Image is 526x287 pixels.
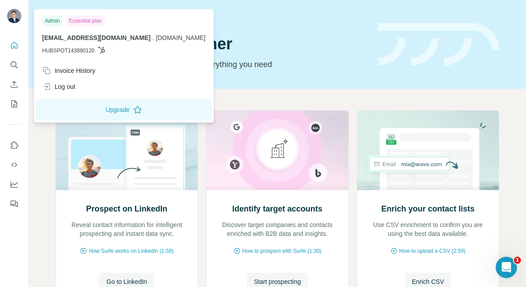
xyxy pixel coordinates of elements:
button: Use Surfe API [7,157,21,173]
button: Search [7,57,21,73]
span: Go to LinkedIn [107,277,147,286]
button: Enrich CSV [7,76,21,92]
span: [DOMAIN_NAME] [156,34,206,41]
img: banner [378,23,499,66]
button: Quick start [7,37,21,53]
span: How to prospect with Surfe (1:30) [242,247,321,255]
span: HUBSPOT143880120 [42,47,95,55]
span: 1 [514,257,521,264]
span: Enrich CSV [412,277,444,286]
div: Admin [42,16,63,26]
span: Start prospecting [254,277,301,286]
p: Reveal contact information for intelligent prospecting and instant data sync. [65,220,189,238]
button: Feedback [7,196,21,212]
div: Log out [42,82,75,91]
button: Upgrade [36,99,212,120]
h2: Identify target accounts [232,203,322,215]
button: Dashboard [7,176,21,192]
span: How to upload a CSV (2:59) [399,247,466,255]
div: Essential plan [66,16,105,26]
h2: Enrich your contact lists [381,203,475,215]
p: Discover target companies and contacts enriched with B2B data and insights. [215,220,339,238]
button: My lists [7,96,21,112]
button: Use Surfe on LinkedIn [7,137,21,153]
iframe: Intercom live chat [496,257,517,278]
h2: Prospect on LinkedIn [86,203,167,215]
img: Avatar [7,9,21,23]
img: Identify target accounts [206,111,348,190]
span: . [152,34,154,41]
p: Use CSV enrichment to confirm you are using the best data available. [366,220,490,238]
div: Invoice History [42,66,95,75]
img: Enrich your contact lists [357,111,499,190]
img: Prospect on LinkedIn [55,111,198,190]
span: How Surfe works on LinkedIn (1:58) [89,247,174,255]
span: [EMAIL_ADDRESS][DOMAIN_NAME] [42,34,150,41]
